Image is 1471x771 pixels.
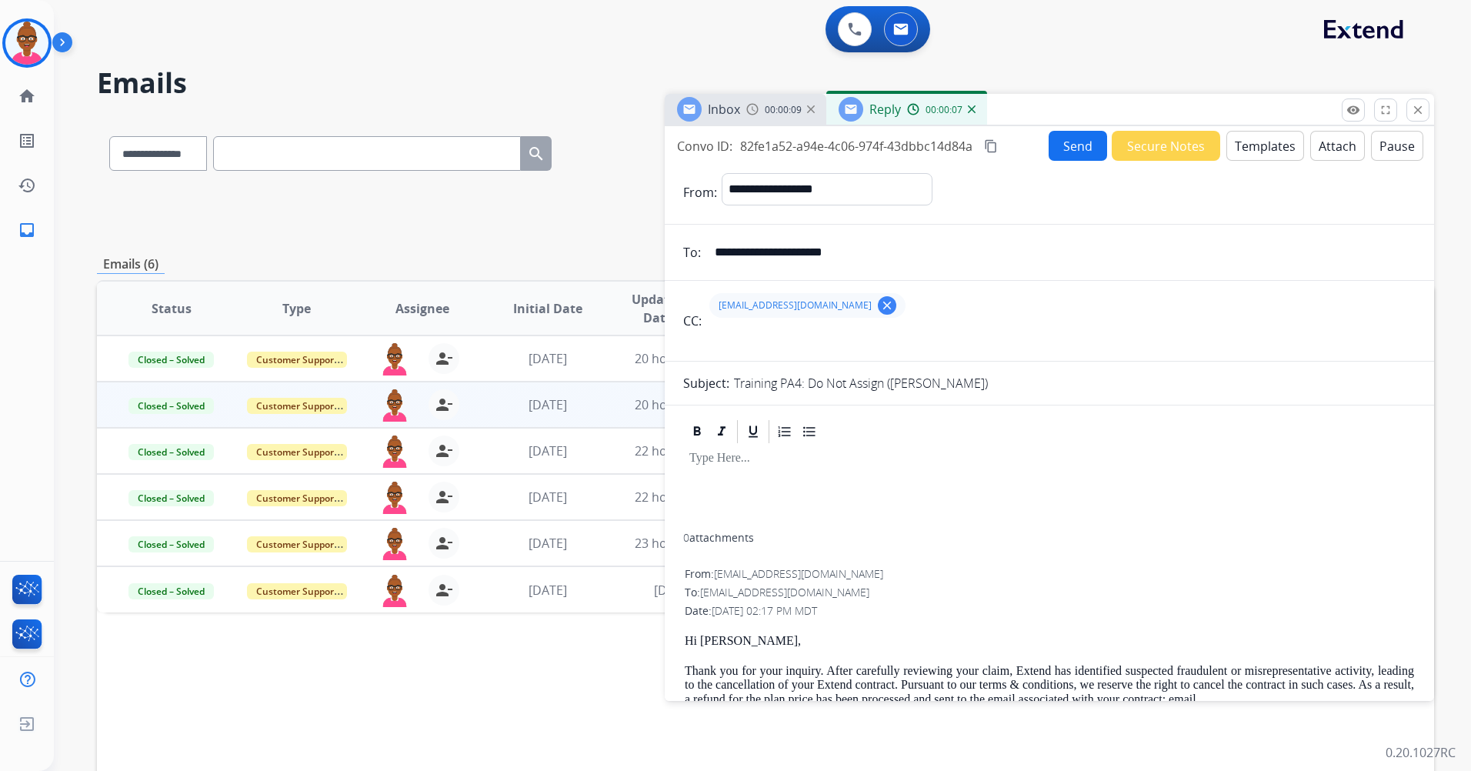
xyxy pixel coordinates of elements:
[685,664,1414,706] p: Thank you for your inquiry. After carefully reviewing your claim, Extend has identified suspected...
[529,582,567,599] span: [DATE]
[152,299,192,318] span: Status
[247,583,347,599] span: Customer Support
[683,183,717,202] p: From:
[685,634,1414,648] p: Hi [PERSON_NAME],
[1112,131,1220,161] button: Secure Notes
[128,536,214,552] span: Closed – Solved
[128,398,214,414] span: Closed – Solved
[685,566,1414,582] div: From:
[18,87,36,105] mat-icon: home
[18,132,36,150] mat-icon: list_alt
[379,436,410,468] img: agent-avatar
[1346,103,1360,117] mat-icon: remove_red_eye
[798,420,821,443] div: Bullet List
[1049,131,1107,161] button: Send
[685,420,709,443] div: Bold
[247,444,347,460] span: Customer Support
[623,290,692,327] span: Updated Date
[654,582,692,599] span: [DATE]
[708,101,740,118] span: Inbox
[247,536,347,552] span: Customer Support
[128,352,214,368] span: Closed – Solved
[683,530,689,545] span: 0
[1310,131,1365,161] button: Attach
[379,482,410,514] img: agent-avatar
[1379,103,1393,117] mat-icon: fullscreen
[529,350,567,367] span: [DATE]
[529,535,567,552] span: [DATE]
[247,352,347,368] span: Customer Support
[765,104,802,116] span: 00:00:09
[435,396,453,414] mat-icon: person_remove
[435,581,453,599] mat-icon: person_remove
[685,603,1414,619] div: Date:
[513,299,582,318] span: Initial Date
[734,374,988,392] p: Training PA4: Do Not Assign ([PERSON_NAME])
[395,299,449,318] span: Assignee
[1226,131,1304,161] button: Templates
[529,442,567,459] span: [DATE]
[714,566,883,581] span: [EMAIL_ADDRESS][DOMAIN_NAME]
[282,299,311,318] span: Type
[435,534,453,552] mat-icon: person_remove
[1411,103,1425,117] mat-icon: close
[527,145,545,163] mat-icon: search
[379,389,410,422] img: agent-avatar
[97,68,1434,98] h2: Emails
[740,138,972,155] span: 82fe1a52-a94e-4c06-974f-43dbbc14d84a
[635,350,711,367] span: 20 hours ago
[529,396,567,413] span: [DATE]
[635,396,711,413] span: 20 hours ago
[435,349,453,368] mat-icon: person_remove
[677,137,732,155] p: Convo ID:
[926,104,962,116] span: 00:00:07
[635,535,711,552] span: 23 hours ago
[1386,743,1456,762] p: 0.20.1027RC
[247,398,347,414] span: Customer Support
[719,299,872,312] span: [EMAIL_ADDRESS][DOMAIN_NAME]
[635,442,711,459] span: 22 hours ago
[683,530,754,546] div: attachments
[635,489,711,506] span: 22 hours ago
[128,490,214,506] span: Closed – Solved
[435,488,453,506] mat-icon: person_remove
[97,255,165,274] p: Emails (6)
[529,489,567,506] span: [DATE]
[128,444,214,460] span: Closed – Solved
[700,585,869,599] span: [EMAIL_ADDRESS][DOMAIN_NAME]
[880,299,894,312] mat-icon: clear
[18,221,36,239] mat-icon: inbox
[742,420,765,443] div: Underline
[683,312,702,330] p: CC:
[685,585,1414,600] div: To:
[683,243,701,262] p: To:
[984,139,998,153] mat-icon: content_copy
[379,528,410,560] img: agent-avatar
[435,442,453,460] mat-icon: person_remove
[712,603,817,618] span: [DATE] 02:17 PM MDT
[1371,131,1423,161] button: Pause
[710,420,733,443] div: Italic
[379,343,410,375] img: agent-avatar
[869,101,901,118] span: Reply
[18,176,36,195] mat-icon: history
[247,490,347,506] span: Customer Support
[128,583,214,599] span: Closed – Solved
[379,575,410,607] img: agent-avatar
[773,420,796,443] div: Ordered List
[683,374,729,392] p: Subject:
[5,22,48,65] img: avatar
